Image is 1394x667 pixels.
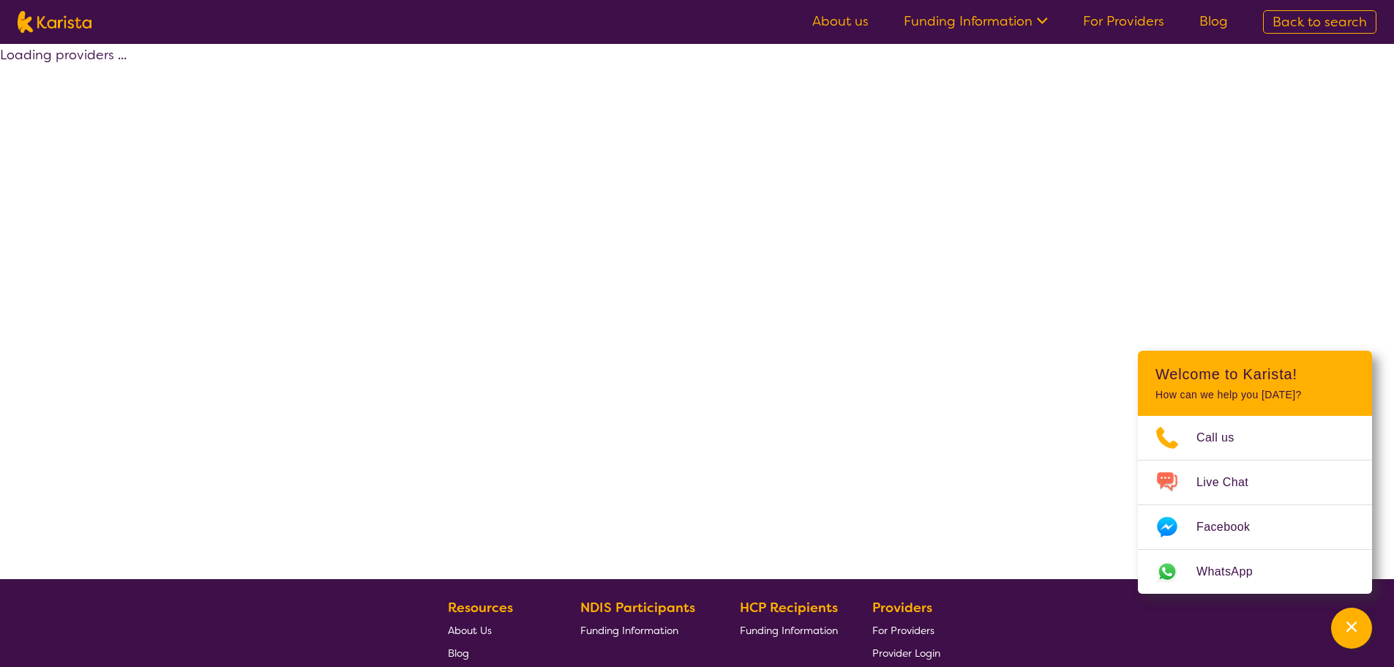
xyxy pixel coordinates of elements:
[580,624,678,637] span: Funding Information
[904,12,1048,30] a: Funding Information
[1083,12,1164,30] a: For Providers
[1196,561,1270,583] span: WhatsApp
[448,599,513,616] b: Resources
[448,624,492,637] span: About Us
[448,646,469,660] span: Blog
[1196,516,1267,538] span: Facebook
[740,599,838,616] b: HCP Recipients
[872,624,934,637] span: For Providers
[1331,608,1372,649] button: Channel Menu
[1138,550,1372,594] a: Web link opens in a new tab.
[448,619,546,641] a: About Us
[740,619,838,641] a: Funding Information
[872,641,940,664] a: Provider Login
[448,641,546,664] a: Blog
[1138,416,1372,594] ul: Choose channel
[872,619,940,641] a: For Providers
[1199,12,1228,30] a: Blog
[812,12,869,30] a: About us
[580,619,706,641] a: Funding Information
[1138,351,1372,594] div: Channel Menu
[1155,365,1354,383] h2: Welcome to Karista!
[1263,10,1376,34] a: Back to search
[1196,427,1252,449] span: Call us
[872,646,940,660] span: Provider Login
[18,11,91,33] img: Karista logo
[1196,472,1266,493] span: Live Chat
[872,599,932,616] b: Providers
[740,624,838,637] span: Funding Information
[580,599,695,616] b: NDIS Participants
[1273,13,1367,31] span: Back to search
[1155,389,1354,401] p: How can we help you [DATE]?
